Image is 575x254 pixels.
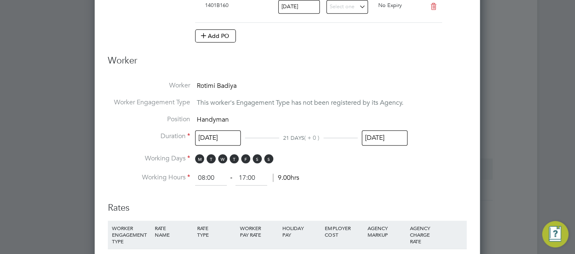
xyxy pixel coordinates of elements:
[323,221,365,242] div: EMPLOYER COST
[235,171,267,186] input: 17:00
[237,221,280,242] div: WORKER PAY RATE
[230,154,239,163] span: T
[195,171,227,186] input: 08:00
[108,81,190,90] label: Worker
[283,134,304,141] span: 21 DAYS
[108,98,190,107] label: Worker Engagement Type
[197,99,403,107] span: This worker's Engagement Type has not been registered by its Agency.
[228,174,234,182] span: ‐
[542,221,568,247] button: Engage Resource Center
[108,194,467,214] h3: Rates
[195,29,236,42] button: Add PO
[241,154,250,163] span: F
[280,221,323,242] div: HOLIDAY PAY
[378,2,402,9] span: No Expiry
[218,154,227,163] span: W
[205,2,228,9] span: 1401B160
[108,173,190,182] label: Working Hours
[365,221,408,242] div: AGENCY MARKUP
[197,82,237,90] span: Rotimi Badiya
[408,221,436,249] div: AGENCY CHARGE RATE
[264,154,273,163] span: S
[304,134,319,141] span: ( + 0 )
[108,132,190,141] label: Duration
[207,154,216,163] span: T
[195,130,241,146] input: Select one
[153,221,195,242] div: RATE NAME
[273,174,299,182] span: 9.00hrs
[195,221,237,242] div: RATE TYPE
[110,221,152,249] div: WORKER ENGAGEMENT TYPE
[108,55,467,73] h3: Worker
[362,130,407,146] input: Select one
[195,154,204,163] span: M
[108,154,190,163] label: Working Days
[253,154,262,163] span: S
[197,115,229,124] span: Handyman
[108,115,190,124] label: Position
